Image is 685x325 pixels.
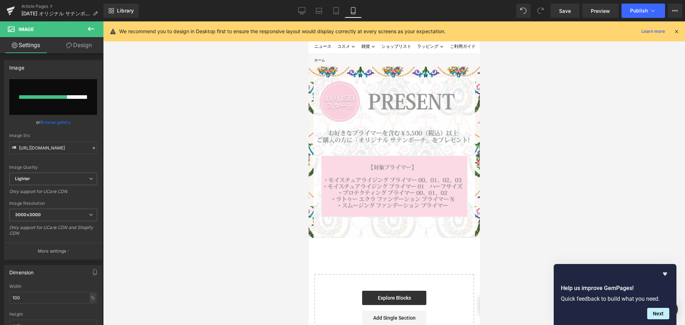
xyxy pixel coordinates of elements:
div: Dimension [9,265,34,275]
div: Image Quality [9,165,97,170]
span: Preview [591,7,610,15]
a: Mobile [345,4,362,18]
a: [PERSON_NAME] & [PERSON_NAME]について [170,18,268,32]
nav: セカンダリナビゲーション [140,5,171,12]
div: Only support for UCare CDN and Shopify CDN [9,225,97,241]
button: More settings [4,243,102,259]
div: or [9,118,97,126]
summary: 雑貨 [50,18,70,32]
summary: ラッピング [106,18,138,32]
h2: Help us improve GemPages! [561,284,669,293]
a: Laptop [310,4,328,18]
div: % [90,293,96,303]
input: auto [9,292,97,304]
a: ショップリスト [70,18,106,32]
a: Design [53,37,105,53]
div: Image Src [9,133,97,138]
a: New Library [103,4,139,18]
button: Publish [621,4,665,18]
a: Add Single Section [54,289,118,304]
div: Image [9,61,24,71]
button: Undo [516,4,531,18]
div: Height [9,312,97,317]
b: Lighter [15,176,30,181]
a: Browse gallery [40,116,71,128]
button: More [668,4,682,18]
summary: コスメ [26,18,50,32]
a: Explore Blocks [54,269,118,284]
span: [DATE] オリジナル サテンポーチ PRESENT [21,11,90,16]
a: Preview [582,4,619,18]
p: More settings [38,248,66,254]
a: ホーム [6,37,16,41]
span: Publish [630,8,648,14]
p: We recommend you to design in Desktop first to ensure the responsive layout would display correct... [119,27,446,35]
span: Save [559,7,571,15]
a: Tablet [328,4,345,18]
div: Width [9,284,97,289]
button: Redo [533,4,548,18]
button: Hide survey [661,270,669,278]
div: Help us improve GemPages! [561,270,669,319]
div: Only support for UCare CDN [9,189,97,199]
p: Quick feedback to build what you need. [561,295,669,302]
a: ご利用ガイド [138,18,170,32]
input: Link [9,142,97,154]
a: Desktop [293,4,310,18]
span: Library [117,7,134,14]
a: ニュース [3,18,26,32]
a: Article Pages [21,4,103,9]
b: 3000x3000 [15,212,41,217]
span: Image [19,26,34,32]
button: Next question [647,308,669,319]
a: Learn more [639,27,668,36]
div: Image Resolution [9,201,97,206]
